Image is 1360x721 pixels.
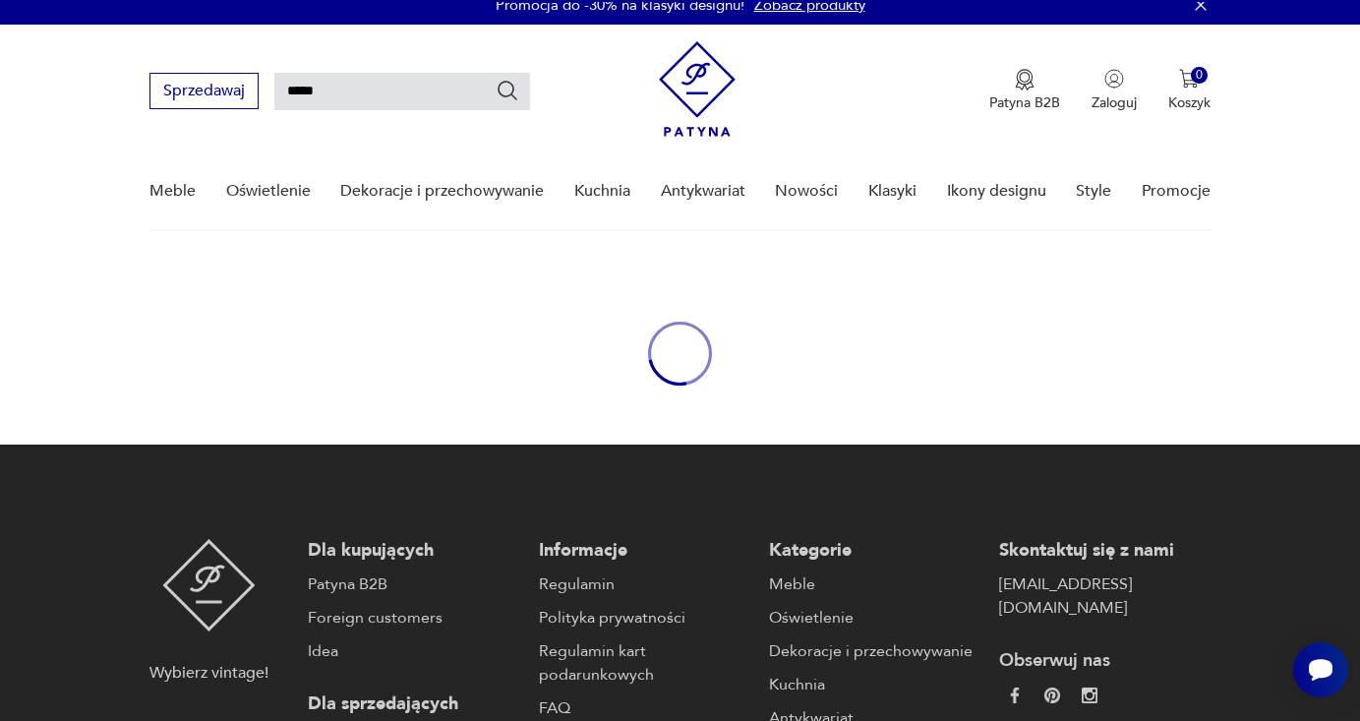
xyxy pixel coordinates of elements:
[1191,67,1208,84] div: 0
[574,153,630,229] a: Kuchnia
[539,539,749,563] p: Informacje
[769,639,979,663] a: Dekoracje i przechowywanie
[149,86,259,99] a: Sprzedawaj
[1293,642,1348,697] iframe: Smartsupp widget button
[226,153,311,229] a: Oświetlenie
[308,639,518,663] a: Idea
[989,93,1060,112] p: Patyna B2B
[308,572,518,596] a: Patyna B2B
[308,539,518,563] p: Dla kupujących
[1007,688,1023,703] img: da9060093f698e4c3cedc1453eec5031.webp
[1015,69,1035,90] img: Ikona medalu
[999,572,1210,620] a: [EMAIL_ADDRESS][DOMAIN_NAME]
[1142,153,1211,229] a: Promocje
[149,661,268,685] p: Wybierz vintage!
[1092,69,1137,112] button: Zaloguj
[162,539,256,631] img: Patyna - sklep z meblami i dekoracjami vintage
[769,539,979,563] p: Kategorie
[989,69,1060,112] a: Ikona medaluPatyna B2B
[1168,69,1211,112] button: 0Koszyk
[775,153,838,229] a: Nowości
[1179,69,1199,89] img: Ikona koszyka
[1076,153,1111,229] a: Style
[539,639,749,687] a: Regulamin kart podarunkowych
[308,692,518,716] p: Dla sprzedających
[769,673,979,696] a: Kuchnia
[149,153,196,229] a: Meble
[1104,69,1124,89] img: Ikonka użytkownika
[999,649,1210,673] p: Obserwuj nas
[539,606,749,630] a: Polityka prywatności
[539,572,749,596] a: Regulamin
[947,153,1046,229] a: Ikony designu
[769,572,979,596] a: Meble
[340,153,544,229] a: Dekoracje i przechowywanie
[308,606,518,630] a: Foreign customers
[1082,688,1097,703] img: c2fd9cf7f39615d9d6839a72ae8e59e5.webp
[659,41,736,137] img: Patyna - sklep z meblami i dekoracjami vintage
[539,696,749,720] a: FAQ
[868,153,917,229] a: Klasyki
[1044,688,1060,703] img: 37d27d81a828e637adc9f9cb2e3d3a8a.webp
[661,153,745,229] a: Antykwariat
[1168,93,1211,112] p: Koszyk
[999,539,1210,563] p: Skontaktuj się z nami
[769,606,979,630] a: Oświetlenie
[496,79,519,102] button: Szukaj
[149,73,259,109] button: Sprzedawaj
[989,69,1060,112] button: Patyna B2B
[1092,93,1137,112] p: Zaloguj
